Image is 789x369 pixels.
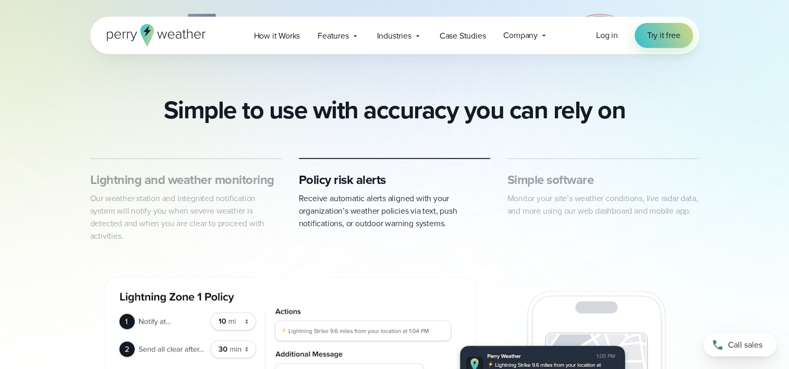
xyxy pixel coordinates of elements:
[90,171,282,188] h3: Lightning and weather monitoring
[440,30,486,42] span: Case Studies
[728,339,762,351] span: Call sales
[703,334,776,356] a: Call sales
[299,171,491,188] h3: Policy risk alerts
[318,30,348,42] span: Features
[596,29,618,42] a: Log in
[507,192,699,217] p: Monitor your site’s weather conditions, live radar data, and more using our web dashboard and mob...
[647,29,681,42] span: Try it free
[377,30,411,42] span: Industries
[39,5,122,57] div: 2 of 69
[635,23,693,48] a: Try it free
[164,95,626,125] h2: Simple to use with accuracy you can rely on
[568,5,633,57] div: 5 of 69
[172,5,320,57] div: 3 of 69
[370,5,518,57] div: 4 of 69
[507,171,699,188] h3: Simple software
[568,5,633,57] img: University-of-Georgia.svg
[596,29,618,41] span: Log in
[299,192,491,230] p: Receive automatic alerts aligned with your organization’s weather policies via text, push notific...
[254,30,300,42] span: How it Works
[503,29,538,42] span: Company
[370,5,518,57] img: Chicos.svg
[245,25,309,46] a: How it Works
[39,5,122,57] img: PGA.svg
[90,192,282,242] p: Our weather station and integrated notification system will notify you when severe weather is det...
[90,5,699,62] div: slideshow
[172,5,320,57] img: Turner-Construction_1.svg
[431,25,495,46] a: Case Studies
